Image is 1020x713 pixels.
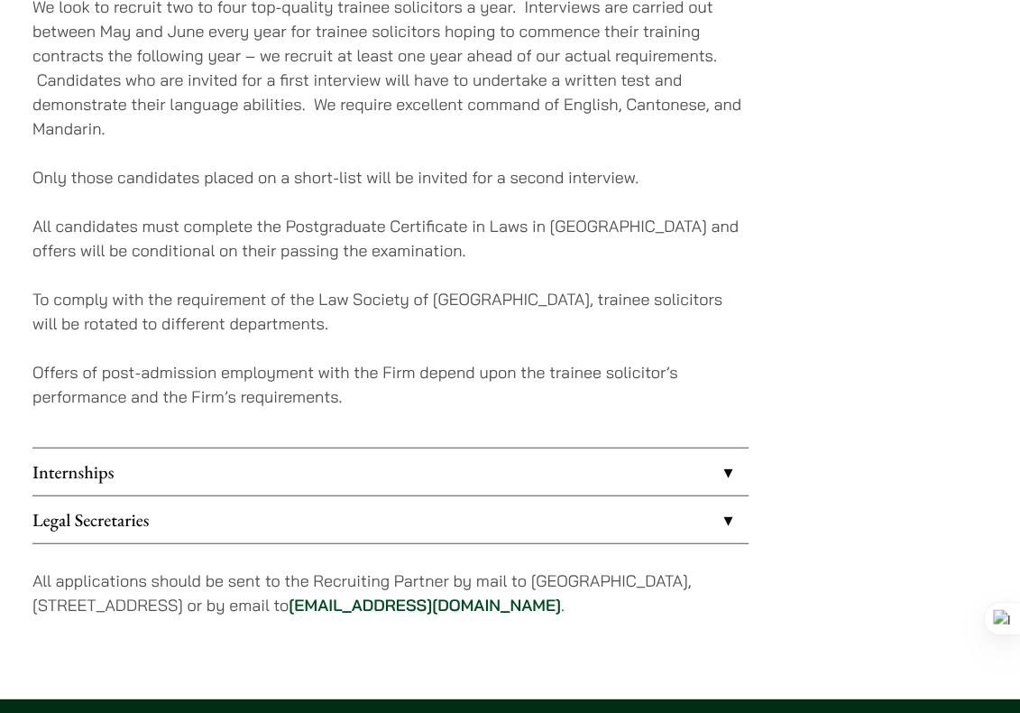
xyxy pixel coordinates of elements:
[32,449,749,495] a: Internships
[32,360,749,409] p: Offers of post-admission employment with the Firm depend upon the trainee solicitor’s performance...
[32,287,749,336] p: To comply with the requirement of the Law Society of [GEOGRAPHIC_DATA], trainee solicitors will b...
[32,165,749,190] p: Only those candidates placed on a short-list will be invited for a second interview.
[32,496,749,543] a: Legal Secretaries
[32,569,749,617] p: All applications should be sent to the Recruiting Partner by mail to [GEOGRAPHIC_DATA], [STREET_A...
[289,595,561,616] a: [EMAIL_ADDRESS][DOMAIN_NAME]
[32,214,749,263] p: All candidates must complete the Postgraduate Certificate in Laws in [GEOGRAPHIC_DATA] and offers...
